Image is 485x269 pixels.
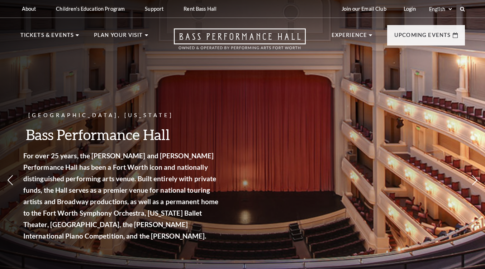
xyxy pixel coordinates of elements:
p: Children's Education Program [56,6,125,12]
p: Support [145,6,163,12]
strong: For over 25 years, the [PERSON_NAME] and [PERSON_NAME] Performance Hall has been a Fort Worth ico... [29,152,224,240]
p: Upcoming Events [394,31,451,44]
p: About [22,6,36,12]
p: Experience [332,31,367,44]
p: Plan Your Visit [94,31,143,44]
p: Tickets & Events [20,31,74,44]
p: Rent Bass Hall [184,6,217,12]
h3: Bass Performance Hall [29,125,226,144]
p: [GEOGRAPHIC_DATA], [US_STATE] [29,111,226,120]
select: Select: [428,6,453,13]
